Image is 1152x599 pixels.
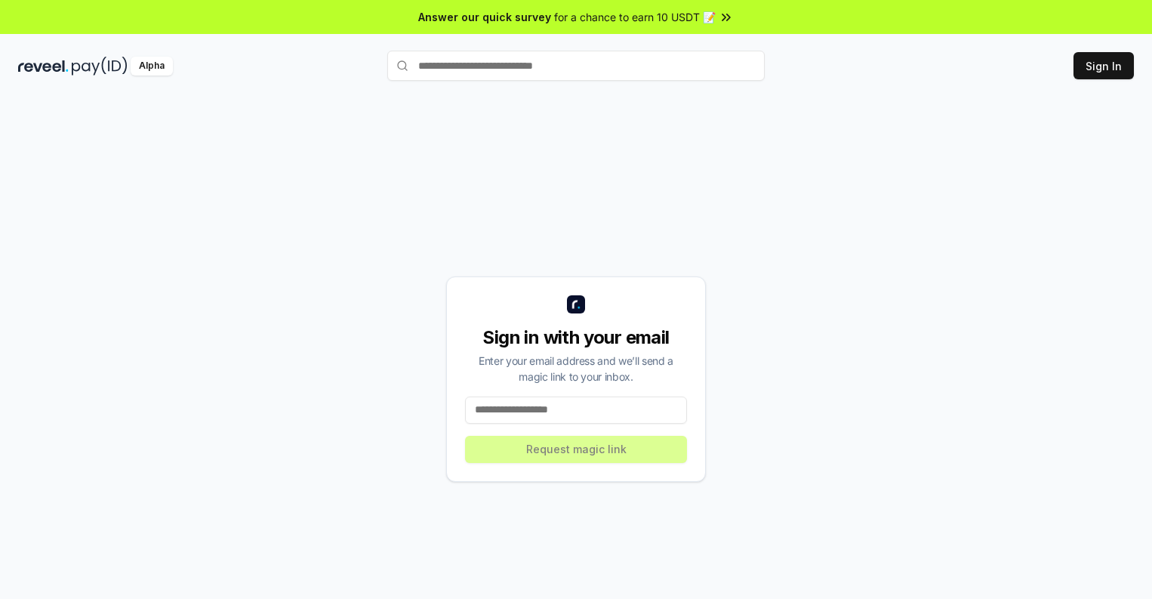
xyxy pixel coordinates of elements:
[18,57,69,76] img: reveel_dark
[72,57,128,76] img: pay_id
[1073,52,1134,79] button: Sign In
[418,9,551,25] span: Answer our quick survey
[131,57,173,76] div: Alpha
[465,353,687,384] div: Enter your email address and we’ll send a magic link to your inbox.
[465,326,687,350] div: Sign in with your email
[567,295,585,313] img: logo_small
[554,9,716,25] span: for a chance to earn 10 USDT 📝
